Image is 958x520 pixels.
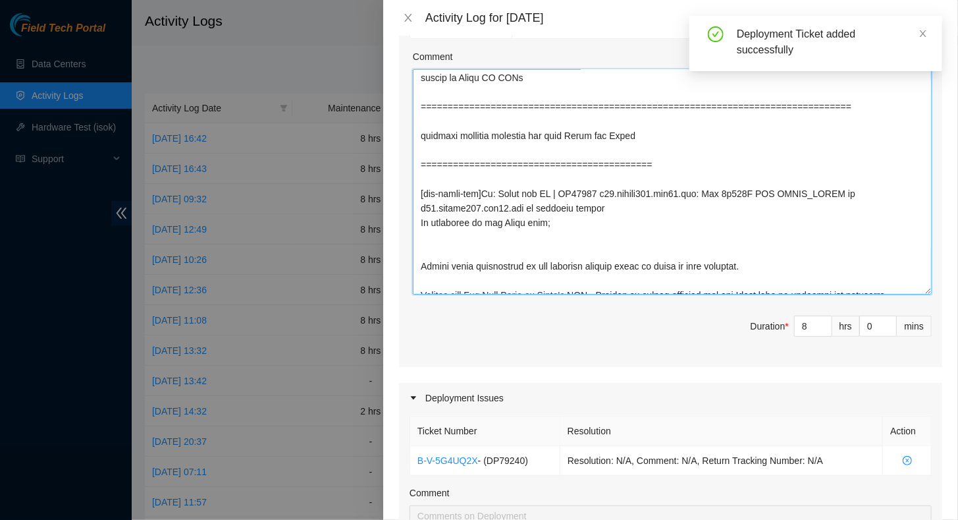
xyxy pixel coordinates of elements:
[413,49,453,64] label: Comment
[413,69,932,295] textarea: Comment
[399,383,942,413] div: Deployment Issues
[410,486,450,500] label: Comment
[399,12,417,24] button: Close
[832,316,860,337] div: hrs
[918,29,928,38] span: close
[737,26,926,58] div: Deployment Ticket added successfully
[560,417,883,446] th: Resolution
[410,394,417,402] span: caret-right
[897,316,932,337] div: mins
[560,446,883,476] td: Resolution: N/A, Comment: N/A, Return Tracking Number: N/A
[425,11,942,25] div: Activity Log for [DATE]
[708,26,724,42] span: check-circle
[417,455,478,466] a: B-V-5G4UQ2X
[410,417,560,446] th: Ticket Number
[478,455,528,466] span: - ( DP79240 )
[890,456,924,465] span: close-circle
[751,319,789,333] div: Duration
[883,417,932,446] th: Action
[403,13,413,23] span: close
